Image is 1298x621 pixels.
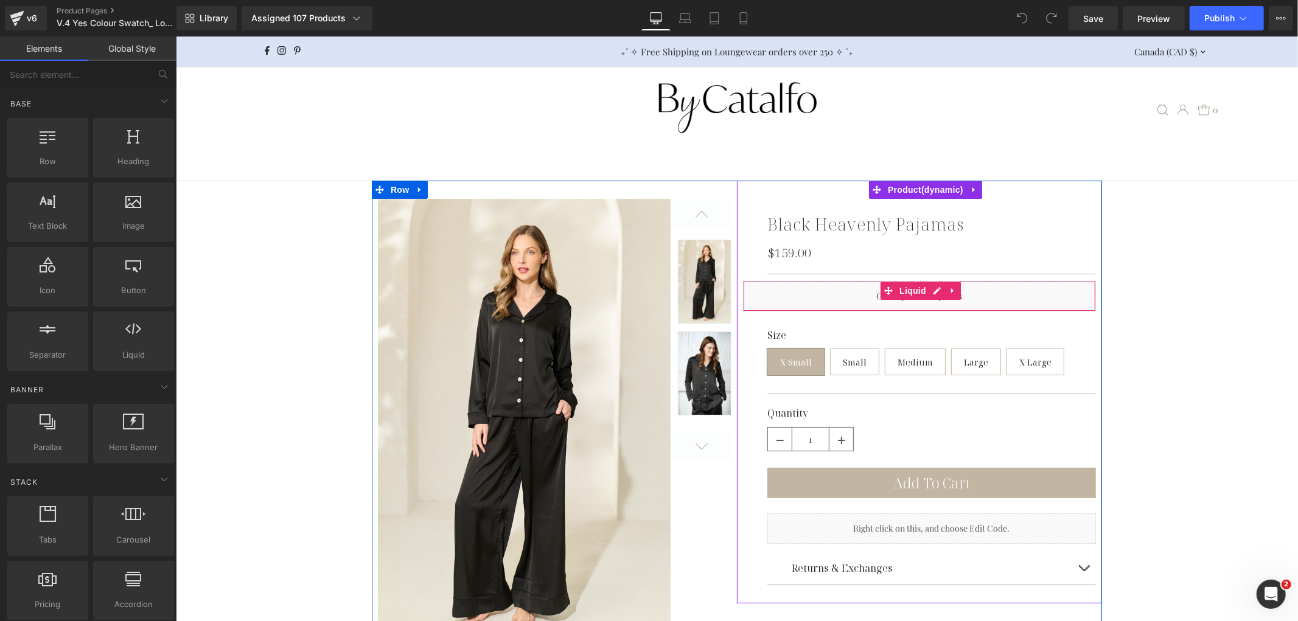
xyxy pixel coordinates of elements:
textarea: How can we help you? [27,173,459,252]
span: Stack [9,476,39,488]
span: Icon [11,284,85,297]
p: Returns & Exchanges [616,524,896,539]
span: Add To Cart [717,436,795,456]
span: Parallax [11,441,85,454]
input: E-mail address [248,83,459,106]
a: Mobile [729,6,758,30]
input: Name [27,83,239,106]
span: Tabs [11,533,85,546]
span: Banner [9,384,45,395]
a: Log In/Create Account [1002,68,1013,79]
span: Product [709,144,790,162]
a: New Library [176,6,237,30]
button: Undo [1010,6,1035,30]
span: Liquid [721,245,753,263]
span: Publish [1204,13,1235,23]
img: By Catalfo [480,43,642,100]
button: More [1269,6,1293,30]
span: Row [11,155,85,168]
label: Size [591,293,920,312]
a: Tablet [700,6,729,30]
span: Liquid [97,349,170,361]
div: v6 [24,10,40,26]
a: Facebook [86,1,97,30]
button: Open cart [1022,59,1042,88]
a: Expand / Collapse [790,144,806,162]
a: Global Style [88,36,176,61]
a: Open cart [1022,59,1042,88]
span: Base [9,98,33,109]
span: Separator [11,349,85,361]
span: Carousel [97,533,170,546]
span: Row [212,144,236,162]
input: Name [27,94,239,117]
a: Laptop [671,6,700,30]
label: Quantity [591,371,920,390]
a: Preview [1123,6,1185,30]
div: Assigned 107 Products [251,12,363,24]
a: Black Heavenly Pajamas [591,178,788,198]
span: Heading [97,155,170,168]
span: Text Block [11,220,85,232]
p: Let's start designing your custom dress! [27,58,459,74]
a: womens black silky pajama set with mother of pearl button up pj top [497,295,554,384]
input: Business Name [27,112,239,135]
a: Expand / Collapse [769,245,785,263]
button: Redo [1039,6,1064,30]
p: Custom Dress Inquiry [27,30,459,52]
a: Pinterest [115,1,128,30]
span: V.4 Yes Colour Swatch_ Loungewear Template [57,18,173,28]
a: Expand / Collapse [236,144,252,162]
span: X-Large [843,313,876,338]
a: Product Pages [57,6,197,16]
span: Preview [1137,12,1170,25]
p: ₊˚ ✧ Free Shipping on Loungewear orders over 250 ✧ ˚₊ [409,3,714,27]
span: 0 [1037,59,1042,88]
span: Image [97,220,170,232]
a: v6 [5,6,47,30]
button: Open Search [982,68,993,79]
a: Desktop [641,6,671,30]
img: womens black silky pajama set with mother of pearl button up pj top [502,295,559,379]
button: Add To Cart [591,431,920,462]
span: Small [667,313,691,338]
input: Subject [27,141,459,164]
span: Save [1083,12,1103,25]
p: We'd Love To Hear From You! [27,30,459,44]
span: Large [788,313,812,338]
span: Medium [722,313,757,338]
iframe: Intercom live chat [1257,580,1286,609]
span: Pricing [11,598,85,611]
input: Wedding Date [27,123,239,146]
a: Woman wearing black silky pajama set with button-up long sleeve top and elastic drawstring waistb... [497,203,554,293]
input: E-mail [248,94,459,117]
label: Attach your inspiration photos [38,237,470,248]
img: Woman wearing black silky pajama set with button-up long sleeve top and elastic drawstring waistb... [502,203,559,287]
span: 2 [1282,580,1291,589]
a: Instagram [99,1,113,30]
input: Website [248,112,459,135]
textarea: Describe your dream dresses (i.e. silhouette, fabric, colour, prints, etc.). Please attach your i... [27,152,459,231]
span: Button [97,284,170,297]
span: X-Small [604,313,636,338]
button: Publish [1190,6,1264,30]
span: Library [200,13,228,24]
p: Yes, please add me to your mailing list! [41,265,185,275]
span: Accordion [97,598,170,611]
span: $159.00 [591,210,635,223]
span: Hero Banner [97,441,170,454]
p: Please tell us more about your business and how we can help you. [27,50,459,65]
